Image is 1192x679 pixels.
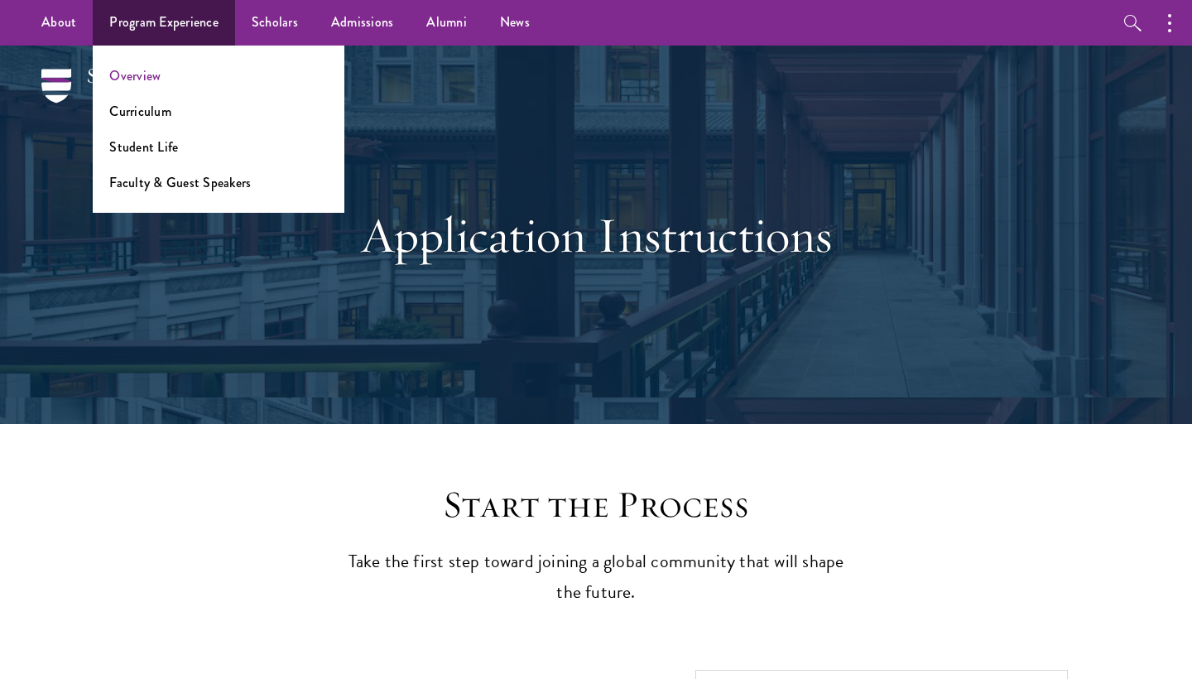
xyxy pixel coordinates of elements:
[109,173,251,192] a: Faculty & Guest Speakers
[41,69,215,127] img: Schwarzman Scholars
[109,102,171,121] a: Curriculum
[339,482,853,528] h2: Start the Process
[109,137,178,157] a: Student Life
[109,66,161,85] a: Overview
[339,547,853,608] p: Take the first step toward joining a global community that will shape the future.
[310,205,882,265] h1: Application Instructions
